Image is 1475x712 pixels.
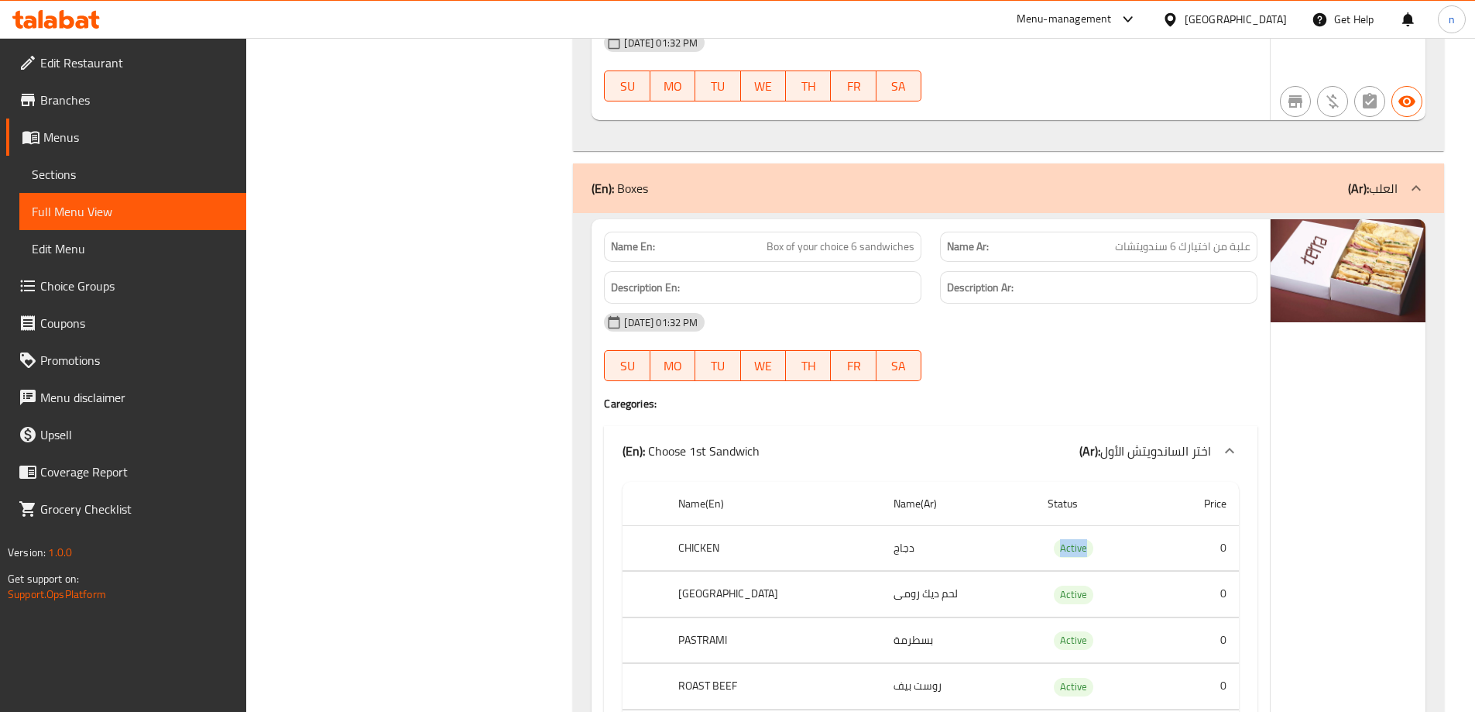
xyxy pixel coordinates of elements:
th: Name(Ar) [881,482,1035,526]
b: (En): [623,439,645,463]
span: Grocery Checklist [40,500,234,518]
div: (En): Boxes(Ar):العلب [573,163,1444,213]
div: Active [1054,678,1093,697]
a: Menus [6,119,246,156]
span: SA [883,355,915,377]
div: (En): Choose 1st Sandwich(Ar):اختر الساندويتش الأول [604,426,1257,476]
th: CHICKEN [666,525,881,571]
td: 0 [1157,664,1239,710]
span: اختر الساندويتش الأول [1100,439,1211,463]
a: Edit Menu [19,230,246,267]
button: WE [741,71,786,101]
a: Coupons [6,304,246,342]
span: Menus [43,128,234,146]
a: Sections [19,156,246,193]
span: Promotions [40,351,234,370]
button: MO [650,350,695,381]
td: دجاج [881,525,1035,571]
a: Grocery Checklist [6,490,246,528]
span: TU [701,355,734,377]
span: TH [792,355,825,377]
td: 0 [1157,572,1239,617]
a: Choice Groups [6,267,246,304]
th: Name(En) [666,482,881,526]
span: Active [1054,631,1093,649]
span: WE [747,355,780,377]
span: Menu disclaimer [40,388,234,407]
a: Branches [6,81,246,119]
button: Not branch specific item [1280,86,1311,117]
button: Available [1391,86,1422,117]
td: بسطرمة [881,617,1035,663]
span: TH [792,75,825,98]
a: Support.OpsPlatform [8,584,106,604]
button: TH [786,71,831,101]
div: [GEOGRAPHIC_DATA] [1185,11,1287,28]
button: SA [876,350,921,381]
strong: Description En: [611,278,680,298]
span: Branches [40,91,234,109]
span: MO [657,75,689,98]
span: Full Menu View [32,202,234,221]
span: SA [883,75,915,98]
span: SU [611,355,643,377]
button: TU [695,350,740,381]
button: WE [741,350,786,381]
b: (Ar): [1348,177,1369,200]
span: SU [611,75,643,98]
td: روست بيف [881,664,1035,710]
td: 0 [1157,617,1239,663]
span: Active [1054,539,1093,557]
h4: Caregories: [604,396,1257,411]
span: Version: [8,542,46,562]
a: Coverage Report [6,453,246,490]
b: (Ar): [1079,439,1100,463]
span: Active [1054,678,1093,696]
span: Edit Menu [32,239,234,258]
th: Status [1035,482,1157,526]
button: TU [695,71,740,101]
button: FR [831,350,876,381]
p: Boxes [592,179,648,198]
span: TU [701,75,734,98]
p: العلب [1348,179,1398,198]
strong: Name Ar: [947,239,989,255]
button: SA [876,71,921,101]
button: MO [650,71,695,101]
a: Menu disclaimer [6,379,246,416]
p: Choose 1st Sandwich [623,442,760,460]
span: Active [1054,586,1093,604]
strong: Description Ar: [947,278,1014,298]
th: [GEOGRAPHIC_DATA] [666,572,881,617]
button: Not has choices [1354,86,1385,117]
img: Box_of_your_choice_6_sand638952644377440905.jpg [1271,219,1425,322]
span: علبة من اختيارك 6 سندويتشات [1115,239,1250,255]
span: MO [657,355,689,377]
span: WE [747,75,780,98]
span: FR [837,75,870,98]
button: Purchased item [1317,86,1348,117]
span: n [1449,11,1455,28]
span: Get support on: [8,569,79,589]
div: Active [1054,631,1093,650]
span: [DATE] 01:32 PM [618,315,704,330]
td: 0 [1157,525,1239,571]
b: (En): [592,177,614,200]
span: Coupons [40,314,234,332]
td: لحم ديك رومى [881,572,1035,617]
span: [DATE] 01:32 PM [618,36,704,50]
div: Menu-management [1017,10,1112,29]
span: Box of your choice 6 sandwiches [767,239,914,255]
span: Edit Restaurant [40,53,234,72]
th: Price [1157,482,1239,526]
button: FR [831,71,876,101]
span: 1.0.0 [48,542,72,562]
button: SU [604,71,650,101]
span: Sections [32,165,234,184]
th: ROAST BEEF [666,664,881,710]
span: Choice Groups [40,277,234,295]
button: TH [786,350,831,381]
button: SU [604,350,650,381]
th: PASTRAMI [666,617,881,663]
div: Active [1054,539,1093,558]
